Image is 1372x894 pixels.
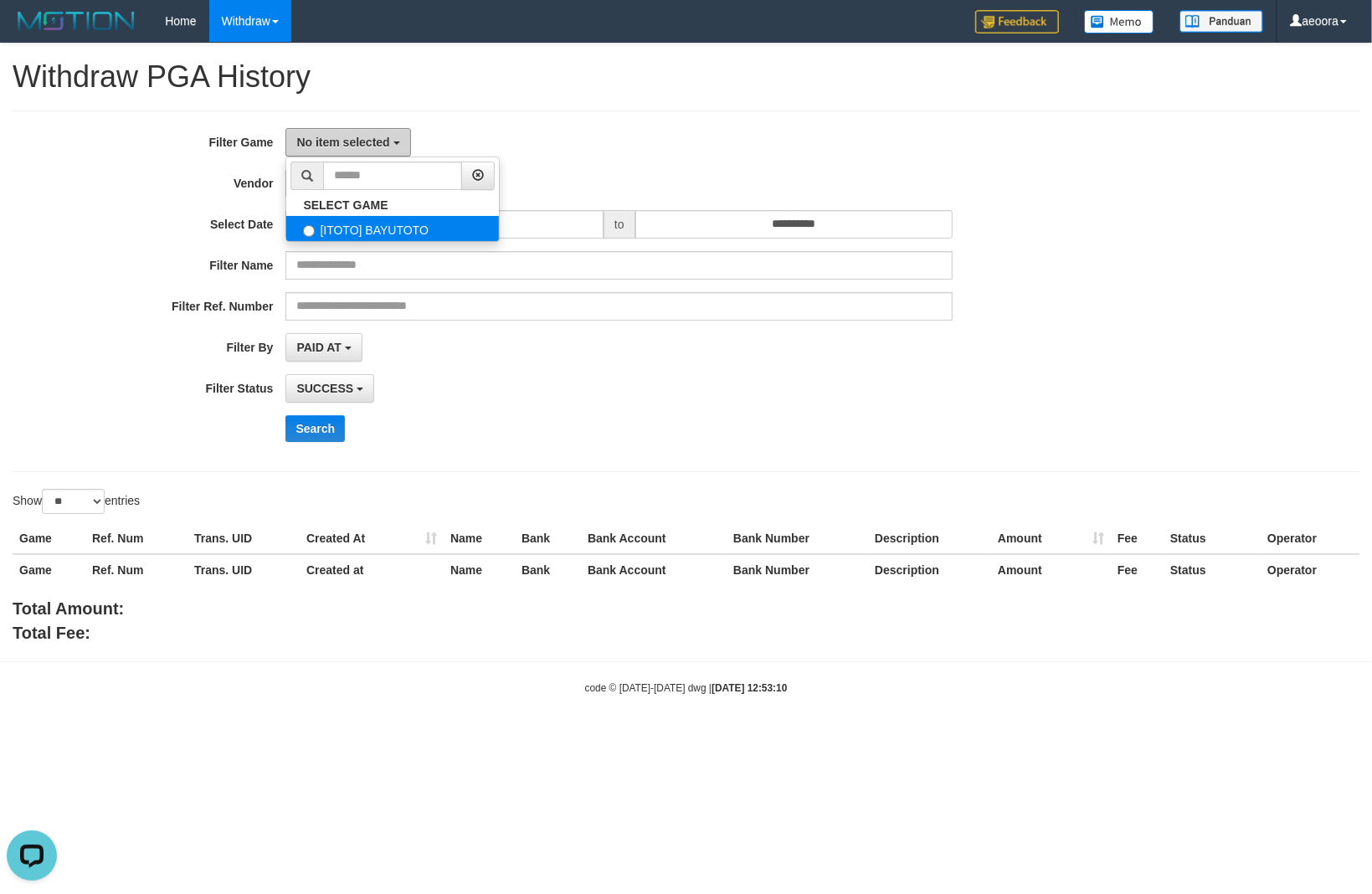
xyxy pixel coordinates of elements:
[991,523,1111,554] th: Amount
[296,136,389,149] span: No item selected
[296,341,341,354] span: PAID AT
[13,489,140,514] label: Show entries
[868,554,991,585] th: Description
[286,194,499,216] a: SELECT GAME
[712,682,787,694] strong: [DATE] 12:53:10
[975,10,1059,33] img: Feedback.jpg
[868,523,991,554] th: Description
[7,7,57,57] button: Open LiveChat chat widget
[13,624,90,642] b: Total Fee:
[581,554,727,585] th: Bank Account
[13,523,85,554] th: Game
[444,554,515,585] th: Name
[991,554,1111,585] th: Amount
[1261,554,1359,585] th: Operator
[13,60,1359,94] h1: Withdraw PGA History
[515,554,581,585] th: Bank
[303,198,388,212] b: SELECT GAME
[727,554,868,585] th: Bank Number
[1084,10,1154,33] img: Button%20Memo.svg
[42,489,105,514] select: Showentries
[188,523,300,554] th: Trans. UID
[285,128,410,157] button: No item selected
[300,554,444,585] th: Created at
[85,523,188,554] th: Ref. Num
[13,599,124,618] b: Total Amount:
[515,523,581,554] th: Bank
[1179,10,1263,33] img: panduan.png
[13,554,85,585] th: Game
[300,523,444,554] th: Created At
[581,523,727,554] th: Bank Account
[188,554,300,585] th: Trans. UID
[1261,523,1359,554] th: Operator
[285,415,345,442] button: Search
[585,682,788,694] small: code © [DATE]-[DATE] dwg |
[727,523,868,554] th: Bank Number
[85,554,188,585] th: Ref. Num
[1164,523,1261,554] th: Status
[286,216,499,241] label: [ITOTO] BAYUTOTO
[296,382,353,395] span: SUCCESS
[444,523,515,554] th: Name
[303,225,315,237] input: [ITOTO] BAYUTOTO
[1111,554,1164,585] th: Fee
[285,333,362,362] button: PAID AT
[1111,523,1164,554] th: Fee
[13,8,140,33] img: MOTION_logo.png
[285,374,374,403] button: SUCCESS
[1164,554,1261,585] th: Status
[604,210,635,239] span: to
